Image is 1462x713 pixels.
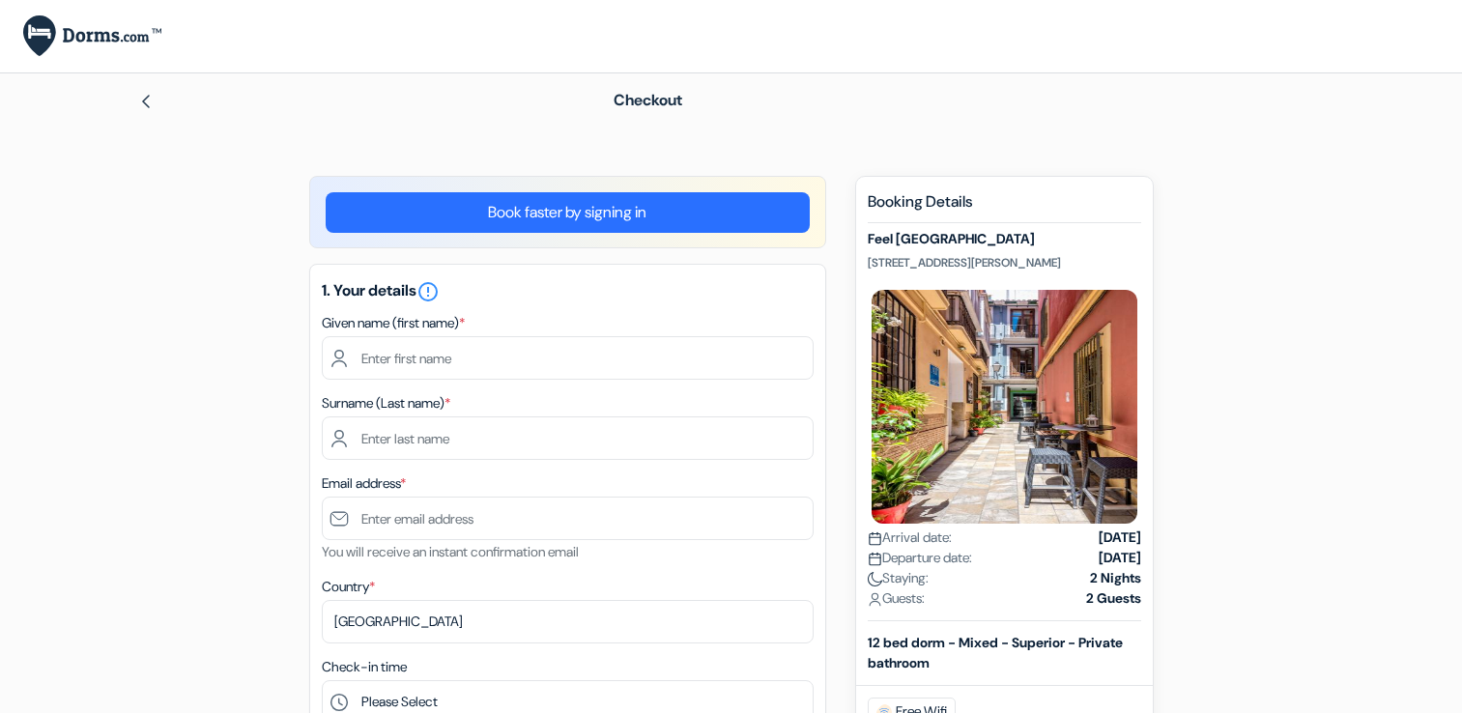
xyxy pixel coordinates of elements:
[868,568,929,588] span: Staying:
[868,634,1123,671] b: 12 bed dorm - Mixed - Superior - Private bathroom
[322,393,450,414] label: Surname (Last name)
[416,280,440,300] a: error_outline
[322,473,406,494] label: Email address
[322,543,579,560] small: You will receive an instant confirmation email
[138,94,154,109] img: left_arrow.svg
[614,90,682,110] span: Checkout
[322,280,814,303] h5: 1. Your details
[868,192,1141,223] h5: Booking Details
[868,588,925,609] span: Guests:
[322,497,814,540] input: Enter email address
[322,336,814,380] input: Enter first name
[868,572,882,586] img: moon.svg
[868,592,882,607] img: user_icon.svg
[1099,548,1141,568] strong: [DATE]
[416,280,440,303] i: error_outline
[1099,528,1141,548] strong: [DATE]
[1086,588,1141,609] strong: 2 Guests
[868,231,1141,247] h5: Feel [GEOGRAPHIC_DATA]
[322,416,814,460] input: Enter last name
[868,548,972,568] span: Departure date:
[23,15,161,57] img: Dorms.com
[1090,568,1141,588] strong: 2 Nights
[326,192,810,233] a: Book faster by signing in
[322,313,465,333] label: Given name (first name)
[868,255,1141,271] p: [STREET_ADDRESS][PERSON_NAME]
[868,552,882,566] img: calendar.svg
[868,528,952,548] span: Arrival date:
[322,657,407,677] label: Check-in time
[868,531,882,546] img: calendar.svg
[322,577,375,597] label: Country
